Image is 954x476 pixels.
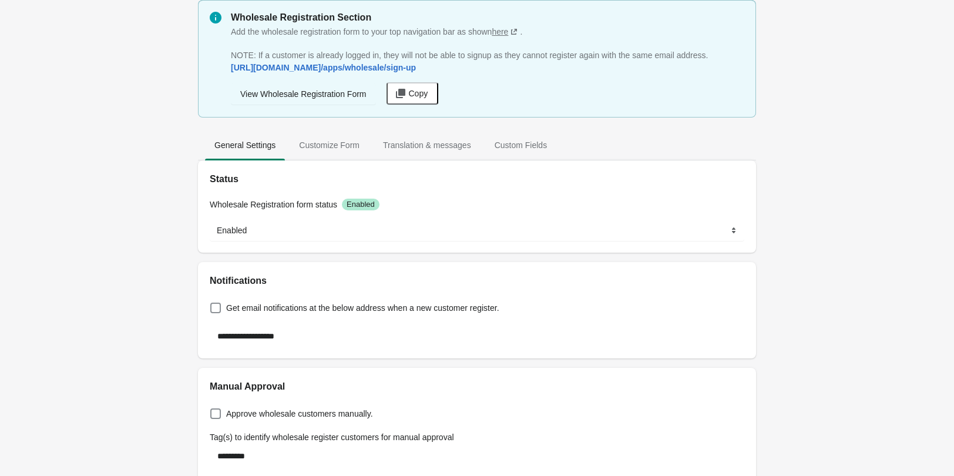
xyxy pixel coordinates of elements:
[226,408,373,420] span: Approve wholesale customers manually.
[226,57,421,78] a: [URL][DOMAIN_NAME]/apps/wholesale/sign-up
[210,200,337,209] span: Wholesale Registration form status
[347,200,375,209] span: Enabled
[205,135,285,156] span: General Settings
[231,27,522,36] span: Add the wholesale registration form to your top navigation bar as shown .
[210,172,744,186] h2: Status
[387,82,439,105] button: Copy
[210,380,744,394] h2: Manual Approval
[231,83,376,105] a: View Wholesale Registration Form
[210,274,744,288] h2: Notifications
[485,135,556,156] span: Custom Fields
[492,27,520,36] a: here(opens a new window)
[382,82,442,105] button: Copy
[374,135,481,156] span: Translation & messages
[409,89,428,98] span: Copy
[231,11,744,25] p: Wholesale Registration Section
[226,302,499,314] span: Get email notifications at the below address when a new customer register.
[231,51,708,60] span: NOTE: If a customer is already logged in, they will not be able to signup as they cannot register...
[290,135,369,156] span: Customize Form
[231,63,416,72] span: [URL][DOMAIN_NAME] /apps/wholesale/sign-up
[210,431,454,443] label: Tag(s) to identify wholesale register customers for manual approval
